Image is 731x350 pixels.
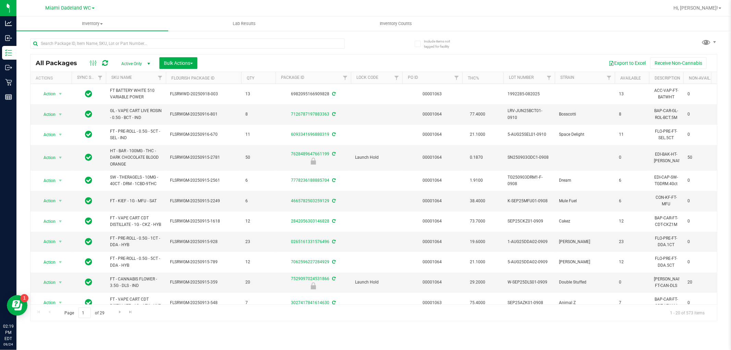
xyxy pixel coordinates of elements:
[37,89,56,99] span: Action
[291,132,329,137] a: 6093341696880319
[508,259,551,265] span: 5-AUG25DDA02-0909
[16,21,168,27] span: Inventory
[619,177,645,184] span: 6
[281,75,304,80] a: Package ID
[619,154,645,161] span: 0
[653,295,679,310] div: BAP-CAR-FT-CDT-AZK1M
[653,173,679,188] div: EDI-CAP-SW-TGDRM.40ct
[110,174,162,187] span: SW - THERAGELS - 10MG - 40CT - DRM - 1CBD-9THC
[508,218,551,225] span: SEP25CKZ01-0909
[155,72,166,84] a: Filter
[85,237,93,246] span: In Sync
[687,300,714,306] span: 0
[560,75,574,80] a: Strain
[466,277,489,287] span: 29.2000
[56,257,65,267] span: select
[110,296,162,309] span: FT - VAPE CART CDT DISTILLATE - 1G - AZK - HYB
[247,76,254,81] a: Qty
[424,39,458,49] span: Include items not tagged for facility
[559,198,611,204] span: Mule Fuel
[245,177,271,184] span: 6
[291,178,329,183] a: 7778236188885704
[85,130,93,139] span: In Sync
[687,111,714,118] span: 0
[423,280,442,285] a: 00001064
[619,300,645,306] span: 7
[56,176,65,185] span: select
[245,154,271,161] span: 50
[170,218,237,225] span: FLSRWGM-20250915-1618
[619,198,645,204] span: 6
[673,5,718,11] span: Hi, [PERSON_NAME]!
[291,276,329,281] a: 7529097024531866
[85,277,93,287] span: In Sync
[423,198,442,203] a: 00001064
[687,131,714,138] span: 0
[466,298,489,308] span: 75.4000
[36,76,69,81] div: Actions
[111,75,132,80] a: SKU Name
[423,239,442,244] a: 00001064
[37,130,56,140] span: Action
[331,239,336,244] span: Sync from Compliance System
[291,112,329,117] a: 7126787197883363
[78,307,91,318] input: 1
[655,76,680,81] a: Description
[653,107,679,121] div: BAP-CAR-GL-ROL-BCT.5M
[291,239,329,244] a: 0265161331576496
[85,153,93,162] span: In Sync
[170,259,237,265] span: FLSRWGM-20250915-789
[653,275,679,290] div: [PERSON_NAME]-FT-CAN-DLS
[5,35,12,41] inline-svg: Inbound
[508,239,551,245] span: 1-AUG25DDA02-0909
[245,198,271,204] span: 6
[356,75,378,80] a: Lock Code
[653,194,679,208] div: CON-KF-FT-MFU
[689,76,719,81] a: Non-Available
[3,342,13,347] p: 09/24
[245,91,271,97] span: 13
[423,178,442,183] a: 00001064
[653,255,679,269] div: FLO-PRE-FT-DDA.5CT
[508,198,551,204] span: K-SEP25MFU01-0908
[85,89,93,99] span: In Sync
[95,72,106,84] a: Filter
[331,219,336,224] span: Sync from Compliance System
[559,259,611,265] span: [PERSON_NAME]
[37,153,56,162] span: Action
[559,300,611,306] span: Animal Z
[170,91,237,97] span: FLSRWWD-20250918-003
[56,298,65,307] span: select
[5,79,12,86] inline-svg: Retail
[466,176,486,185] span: 1.9100
[508,154,551,161] span: SN250903ODC1-0908
[466,153,486,162] span: 0.1870
[110,276,162,289] span: FT - CANNABIS FLOWER - 3.5G - DLS - IND
[56,278,65,287] span: select
[468,76,479,81] a: THC%
[170,154,237,161] span: FLSRWGM-20250915-2781
[604,72,615,84] a: Filter
[331,198,336,203] span: Sync from Compliance System
[164,60,193,66] span: Bulk Actions
[56,196,65,206] span: select
[5,49,12,56] inline-svg: Inventory
[331,132,336,137] span: Sync from Compliance System
[85,176,93,185] span: In Sync
[559,177,611,184] span: Dream
[619,239,645,245] span: 23
[665,307,710,318] span: 1 - 20 of 573 items
[508,279,551,286] span: W-SEP25DLS01-0909
[7,295,27,316] iframe: Resource center
[77,75,103,80] a: Sync Status
[653,128,679,142] div: FLO-PRE-FT-SEL.5CT
[223,21,265,27] span: Lab Results
[291,260,329,264] a: 7062596227284929
[37,237,56,246] span: Action
[37,217,56,226] span: Action
[171,76,215,81] a: Flourish Package ID
[408,75,418,80] a: PO ID
[170,131,237,138] span: FLSRWGM-20250916-670
[559,131,611,138] span: Space Delight
[37,257,56,267] span: Action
